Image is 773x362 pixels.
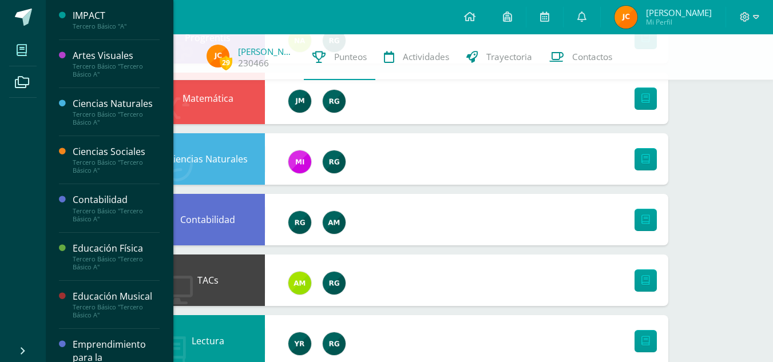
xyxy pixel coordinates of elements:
span: Actividades [403,51,449,63]
span: Punteos [334,51,367,63]
div: Ciencias Sociales [73,145,160,158]
div: Tercero Básico "Tercero Básico A" [73,158,160,174]
span: Mi Perfil [646,17,712,27]
div: Educación Musical [73,290,160,303]
a: Ciencias SocialesTercero Básico "Tercero Básico A" [73,145,160,174]
a: Educación MusicalTercero Básico "Tercero Básico A" [73,290,160,319]
img: 6bd1f88eaa8f84a993684add4ac8f9ce.png [288,90,311,113]
a: Educación FísicaTercero Básico "Tercero Básico A" [73,242,160,271]
div: Tercero Básico "Tercero Básico A" [73,62,160,78]
img: 765d7ba1372dfe42393184f37ff644ec.png [288,332,311,355]
span: Contactos [572,51,612,63]
a: Ciencias NaturalesTercero Básico "Tercero Básico A" [73,97,160,126]
a: Contactos [541,34,621,80]
img: e71b507b6b1ebf6fbe7886fc31de659d.png [288,150,311,173]
div: TACs [150,254,265,306]
a: Punteos [304,34,375,80]
div: Tercero Básico "Tercero Básico A" [73,255,160,271]
a: Artes VisualesTercero Básico "Tercero Básico A" [73,49,160,78]
div: Educación Física [73,242,160,255]
div: Contabilidad [73,193,160,206]
div: Tercero Básico "A" [73,22,160,30]
span: 29 [220,55,232,70]
div: Ciencias Naturales [73,97,160,110]
img: 24ef3269677dd7dd963c57b86ff4a022.png [323,150,346,173]
img: fb2ca82e8de93e60a5b7f1e46d7c79f5.png [288,272,311,295]
img: abd916c4877d253c6cb139b6698706a6.png [207,45,229,67]
a: Actividades [375,34,458,80]
div: Matemática [150,73,265,124]
div: Contabilidad [150,194,265,245]
div: Tercero Básico "Tercero Básico A" [73,303,160,319]
a: IMPACTTercero Básico "A" [73,9,160,30]
div: Ciencias Naturales [150,133,265,185]
a: ContabilidadTercero Básico "Tercero Básico A" [73,193,160,222]
img: 6e92675d869eb295716253c72d38e6e7.png [323,211,346,234]
div: Tercero Básico "Tercero Básico A" [73,110,160,126]
a: Trayectoria [458,34,541,80]
img: 24ef3269677dd7dd963c57b86ff4a022.png [323,90,346,113]
img: abd916c4877d253c6cb139b6698706a6.png [615,6,637,29]
img: 24ef3269677dd7dd963c57b86ff4a022.png [323,272,346,295]
div: Tercero Básico "Tercero Básico A" [73,207,160,223]
span: [PERSON_NAME] [646,7,712,18]
div: Artes Visuales [73,49,160,62]
span: Trayectoria [486,51,532,63]
div: IMPACT [73,9,160,22]
a: [PERSON_NAME] [238,46,295,57]
img: 24ef3269677dd7dd963c57b86ff4a022.png [288,211,311,234]
a: 230466 [238,57,269,69]
img: 24ef3269677dd7dd963c57b86ff4a022.png [323,332,346,355]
